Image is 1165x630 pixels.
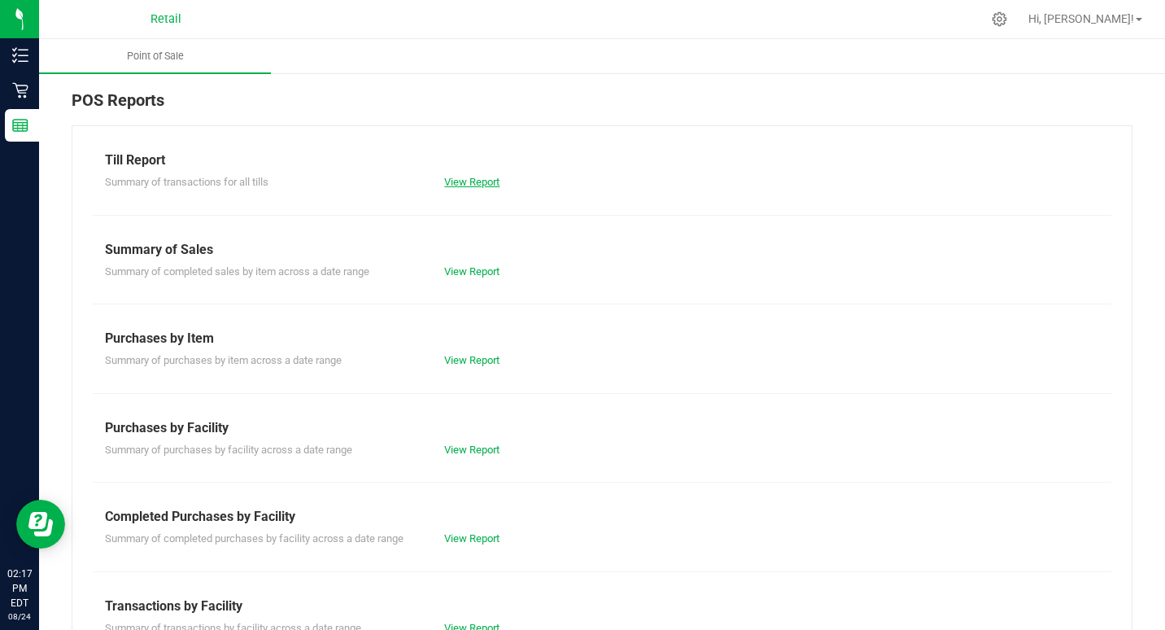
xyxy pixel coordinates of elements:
inline-svg: Inventory [12,47,28,63]
div: Manage settings [989,11,1010,27]
inline-svg: Retail [12,82,28,98]
span: Summary of purchases by facility across a date range [105,444,352,456]
div: Till Report [105,151,1099,170]
span: Summary of transactions for all tills [105,176,268,188]
a: View Report [444,354,500,366]
div: POS Reports [72,88,1132,125]
iframe: Resource center [16,500,65,549]
span: Summary of completed purchases by facility across a date range [105,532,404,545]
a: Point of Sale [39,39,271,73]
span: Hi, [PERSON_NAME]! [1028,12,1134,25]
span: Summary of completed sales by item across a date range [105,265,369,278]
div: Summary of Sales [105,240,1099,260]
a: View Report [444,176,500,188]
a: View Report [444,532,500,545]
div: Purchases by Facility [105,418,1099,438]
div: Purchases by Item [105,329,1099,348]
div: Transactions by Facility [105,597,1099,616]
a: View Report [444,444,500,456]
p: 08/24 [7,610,32,623]
a: View Report [444,265,500,278]
p: 02:17 PM EDT [7,567,32,610]
span: Point of Sale [105,49,206,63]
span: Summary of purchases by item across a date range [105,354,342,366]
div: Completed Purchases by Facility [105,507,1099,527]
span: Retail [151,12,181,26]
inline-svg: Reports [12,117,28,133]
